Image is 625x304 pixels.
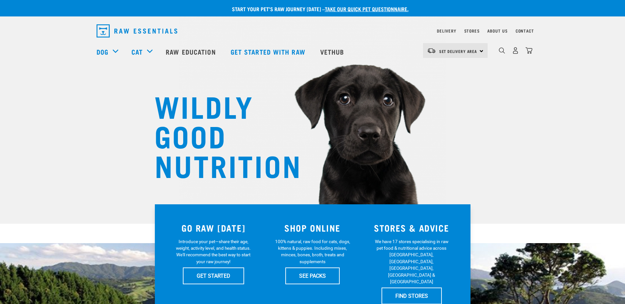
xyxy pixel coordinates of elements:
img: user.png [512,47,519,54]
span: Set Delivery Area [439,50,477,52]
a: About Us [487,30,507,32]
a: Stores [464,30,480,32]
img: home-icon-1@2x.png [499,47,505,54]
h1: WILDLY GOOD NUTRITION [155,90,286,179]
a: FIND STORES [382,288,442,304]
p: We have 17 stores specialising in raw pet food & nutritional advice across [GEOGRAPHIC_DATA], [GE... [373,238,450,285]
img: Raw Essentials Logo [97,24,177,38]
a: Dog [97,47,108,57]
nav: dropdown navigation [91,22,534,40]
h3: SHOP ONLINE [267,223,358,233]
a: Raw Education [159,38,224,65]
img: van-moving.png [427,48,436,54]
h3: STORES & ADVICE [366,223,457,233]
h3: GO RAW [DATE] [168,223,259,233]
p: Introduce your pet—share their age, weight, activity level, and health status. We'll recommend th... [175,238,252,265]
img: home-icon@2x.png [526,47,532,54]
p: 100% natural, raw food for cats, dogs, kittens & puppies. Including mixes, minces, bones, broth, ... [274,238,351,265]
a: GET STARTED [183,267,244,284]
a: Vethub [314,38,353,65]
a: Cat [131,47,143,57]
a: Delivery [437,30,456,32]
a: Contact [516,30,534,32]
a: take our quick pet questionnaire. [325,7,409,10]
a: SEE PACKS [285,267,340,284]
a: Get started with Raw [224,38,314,65]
